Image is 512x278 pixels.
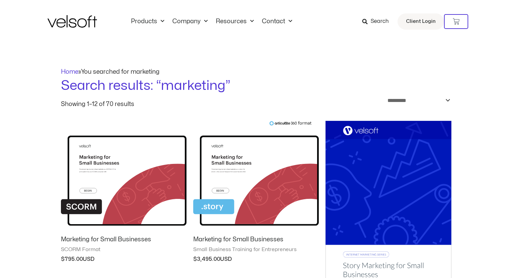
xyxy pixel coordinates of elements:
span: » [61,69,160,75]
bdi: 3,495.00 [193,256,220,262]
select: Shop order [383,95,451,106]
span: Search [371,17,389,26]
nav: Menu [127,18,296,25]
a: Marketing for Small Businesses [193,236,319,246]
h2: Marketing for Small Businesses [61,236,186,243]
a: ProductsMenu Toggle [127,18,168,25]
p: Showing 1–12 of 70 results [61,101,134,107]
a: ResourcesMenu Toggle [212,18,258,25]
h2: Marketing for Small Businesses [193,236,319,243]
a: Home [61,69,78,75]
span: Client Login [406,17,436,26]
h1: Search results: “marketing” [61,76,451,95]
span: $ [193,256,197,262]
span: You searched for marketing [81,69,160,75]
a: Client Login [398,13,444,30]
a: Marketing for Small Businesses [61,236,186,246]
img: Marketing for Small Businesses [61,121,186,230]
a: CompanyMenu Toggle [168,18,212,25]
img: Marketing for Small Businesses [193,121,319,230]
a: Search [362,16,394,27]
img: Velsoft Training Materials [47,15,97,28]
a: ContactMenu Toggle [258,18,296,25]
span: Small Business Training for Entrepreneurs [193,246,319,253]
span: $ [61,256,65,262]
bdi: 795.00 [61,256,83,262]
span: SCORM Format [61,246,186,253]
